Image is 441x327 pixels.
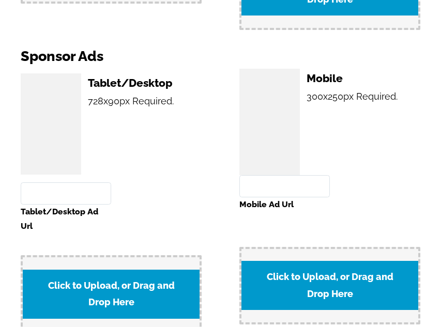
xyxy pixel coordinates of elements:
h3: Tablet/Desktop [88,73,202,93]
h3: Mobile [307,69,420,88]
label: Click to Upload, or Drag and Drop Here [241,261,418,310]
p: 728x90px Required. [88,93,202,175]
label: Tablet/Desktop Ad Url [21,205,111,234]
p: 300x250px Required. [307,88,420,154]
label: Click to Upload, or Drag and Drop Here [23,270,200,319]
label: Mobile Ad Url [239,197,330,212]
h2: Sponsor Ads [21,44,420,69]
